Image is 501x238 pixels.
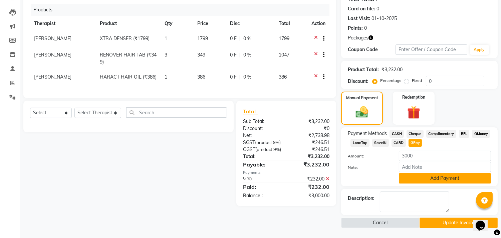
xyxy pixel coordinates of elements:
iframe: chat widget [473,211,494,231]
div: Product Total: [348,66,379,73]
div: ₹3,232.00 [382,66,403,73]
th: Total [275,16,307,31]
span: LoanTap [350,139,369,147]
th: Price [193,16,226,31]
span: 349 [197,52,205,58]
span: Cheque [407,130,424,138]
span: Payment Methods [348,130,387,137]
span: 1799 [197,35,208,41]
label: Amount: [343,153,394,159]
span: BFL [459,130,470,138]
span: product [257,147,272,152]
div: ₹246.51 [286,139,335,146]
span: HARACT HAIR OIL (₹386) [100,74,157,80]
span: Total [243,108,258,115]
div: Paid: [238,183,286,191]
span: 3 [165,52,167,58]
span: 9% [273,147,280,152]
div: Discount: [238,125,286,132]
div: ₹3,232.00 [286,118,335,125]
span: 386 [197,74,205,80]
div: Payments [243,170,329,175]
span: 0 F [230,51,237,58]
input: Enter Offer / Coupon Code [396,44,467,55]
div: ( ) [238,139,286,146]
div: Last Visit: [348,15,370,22]
div: Net: [238,132,286,139]
div: ₹3,232.00 [286,153,335,160]
th: Therapist [30,16,96,31]
th: Disc [226,16,275,31]
span: 1047 [279,52,289,58]
div: 01-10-2025 [371,15,397,22]
span: SaveIN [372,139,389,147]
div: Balance : [238,192,286,199]
span: | [239,51,241,58]
span: SGST [243,139,255,145]
span: 0 % [243,51,251,58]
div: ₹3,232.00 [286,160,335,168]
span: [PERSON_NAME] [34,74,71,80]
div: ( ) [238,146,286,153]
label: Fixed [412,78,422,84]
span: Packages [348,34,368,41]
button: Add Payment [399,173,491,184]
div: ₹0 [286,125,335,132]
span: Complimentary [426,130,456,138]
label: Note: [343,164,394,170]
div: ₹232.00 [286,175,335,183]
div: Points: [348,25,363,32]
span: 9% [273,140,279,145]
div: Description: [348,195,374,202]
input: Search [126,107,227,118]
div: Products [31,4,334,16]
img: _cash.svg [352,105,372,119]
th: Product [96,16,161,31]
span: 0 % [243,35,251,42]
div: ₹246.51 [286,146,335,153]
div: Discount: [348,78,368,85]
div: Coupon Code [348,46,396,53]
input: Add Note [399,162,491,172]
span: 1799 [279,35,289,41]
span: GMoney [472,130,490,138]
span: CARD [392,139,406,147]
div: Total: [238,153,286,160]
span: CASH [390,130,404,138]
span: 1 [165,35,167,41]
th: Action [307,16,329,31]
button: Apply [470,45,489,55]
label: Percentage [380,78,402,84]
span: 386 [279,74,287,80]
div: 0 [364,25,367,32]
span: 0 F [230,35,237,42]
div: Card on file: [348,5,375,12]
label: Manual Payment [346,95,378,101]
span: GPay [409,139,422,147]
span: 0 F [230,74,237,81]
div: ₹3,000.00 [286,192,335,199]
span: [PERSON_NAME] [34,52,71,58]
span: [PERSON_NAME] [34,35,71,41]
span: 1 [165,74,167,80]
span: product [256,140,272,145]
img: _gift.svg [403,104,424,121]
button: Cancel [341,218,419,228]
div: Sub Total: [238,118,286,125]
span: RENOVER HAIR TAB (₹349) [100,52,157,65]
div: ₹2,738.98 [286,132,335,139]
div: 0 [377,5,379,12]
span: XTRA DENSER (₹1799) [100,35,150,41]
div: ₹232.00 [286,183,335,191]
span: 0 % [243,74,251,81]
input: Amount [399,151,491,161]
div: GPay [238,175,286,183]
span: | [239,35,241,42]
span: CGST [243,146,255,152]
label: Redemption [402,94,425,100]
div: Payable: [238,160,286,168]
th: Qty [161,16,193,31]
span: | [239,74,241,81]
button: Update Invoice [420,218,498,228]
